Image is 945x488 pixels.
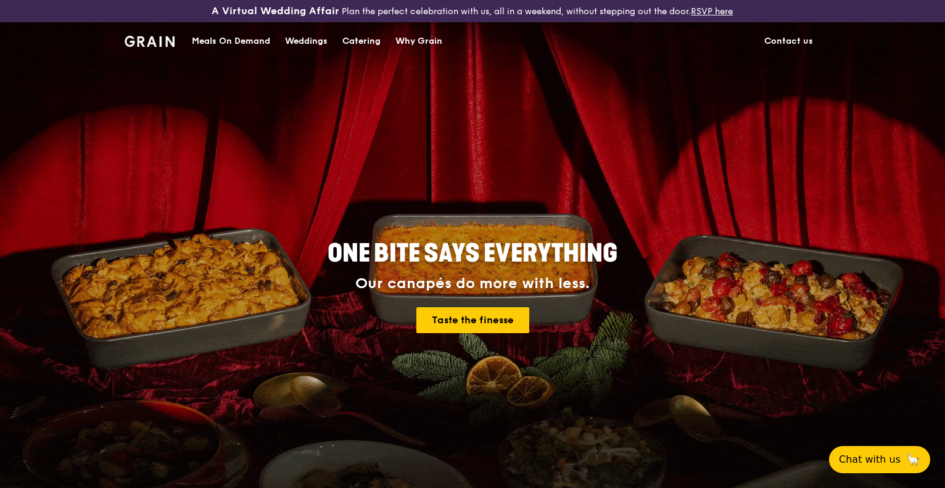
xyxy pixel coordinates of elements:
[829,446,930,473] button: Chat with us🦙
[757,23,820,60] a: Contact us
[125,36,175,47] img: Grain
[192,23,270,60] div: Meals On Demand
[328,239,617,268] span: ONE BITE SAYS EVERYTHING
[416,307,529,333] a: Taste the finesse
[250,275,695,292] div: Our canapés do more with less.
[906,452,920,467] span: 🦙
[388,23,450,60] a: Why Grain
[157,5,787,17] div: Plan the perfect celebration with us, all in a weekend, without stepping out the door.
[395,23,442,60] div: Why Grain
[691,6,733,17] a: RSVP here
[212,5,339,17] h3: A Virtual Wedding Affair
[285,23,328,60] div: Weddings
[335,23,388,60] a: Catering
[278,23,335,60] a: Weddings
[125,22,175,59] a: GrainGrain
[839,452,901,467] span: Chat with us
[342,23,381,60] div: Catering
